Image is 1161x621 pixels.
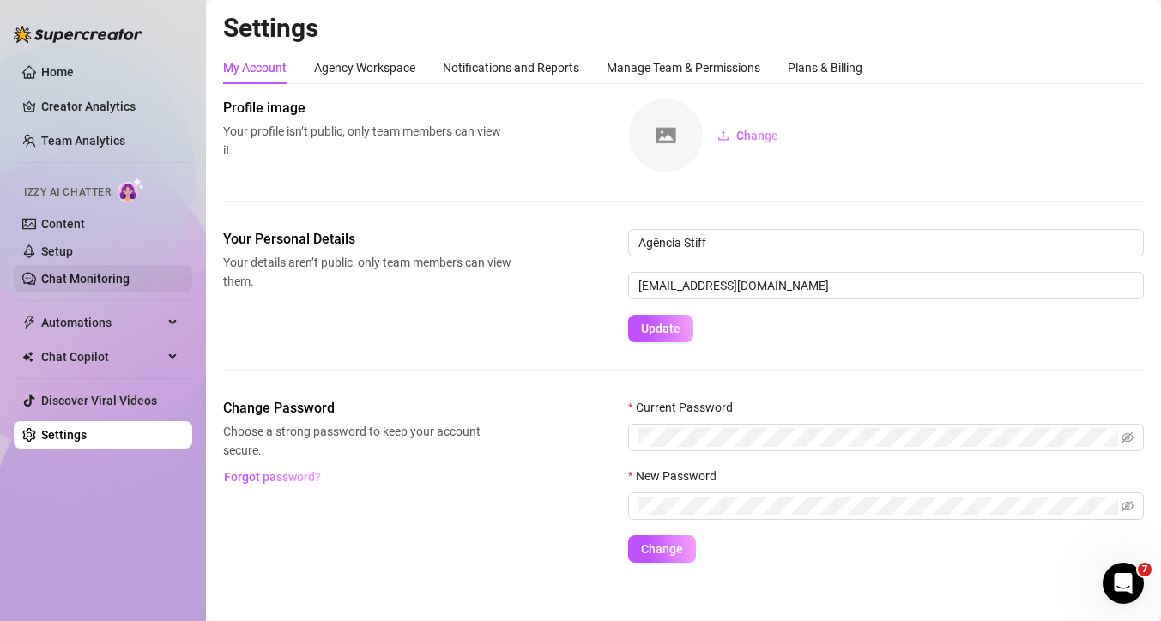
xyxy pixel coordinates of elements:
a: Discover Viral Videos [41,394,157,407]
div: Notifications and Reports [443,58,579,77]
a: Creator Analytics [41,93,178,120]
button: Change [704,122,792,149]
input: Enter new email [628,272,1144,299]
img: Chat Copilot [22,351,33,363]
span: Profile image [223,98,511,118]
img: logo-BBDzfeDw.svg [14,26,142,43]
span: eye-invisible [1122,500,1134,512]
label: Current Password [628,398,744,417]
a: Setup [41,244,73,258]
iframe: Intercom live chat [1103,563,1144,604]
span: Forgot password? [224,470,321,484]
span: thunderbolt [22,316,36,329]
span: Change [736,129,778,142]
div: Plans & Billing [788,58,862,77]
div: Agency Workspace [314,58,415,77]
input: New Password [638,497,1118,515]
input: Current Password [638,428,1118,447]
a: Content [41,217,85,231]
label: New Password [628,467,728,485]
div: Manage Team & Permissions [607,58,760,77]
a: Chat Monitoring [41,272,130,286]
span: Update [641,322,680,335]
button: Forgot password? [223,463,321,491]
span: eye-invisible [1122,431,1134,443]
a: Team Analytics [41,134,125,148]
span: Automations [41,309,163,336]
img: square-placeholder.png [629,99,703,172]
span: Your details aren’t public, only team members can view them. [223,253,511,291]
button: Change [628,535,696,563]
input: Enter name [628,229,1144,256]
span: Your profile isn’t public, only team members can view it. [223,122,511,160]
img: AI Chatter [118,178,144,202]
a: Home [41,65,74,79]
span: Your Personal Details [223,229,511,250]
span: Change Password [223,398,511,419]
a: Settings [41,428,87,442]
span: Change [641,542,683,556]
div: My Account [223,58,287,77]
h2: Settings [223,12,1144,45]
span: upload [717,130,729,142]
span: Chat Copilot [41,343,163,371]
button: Update [628,315,693,342]
span: Choose a strong password to keep your account secure. [223,422,511,460]
span: Izzy AI Chatter [24,184,111,201]
span: 7 [1138,563,1152,576]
